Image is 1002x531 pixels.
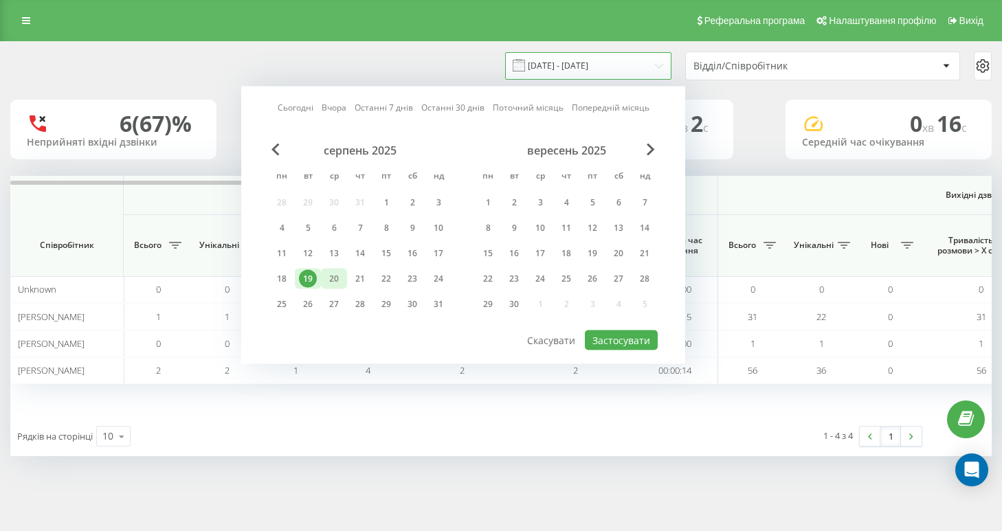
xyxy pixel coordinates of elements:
div: Відділ/Співробітник [693,60,858,72]
div: сб 13 вер 2025 р. [605,218,632,238]
div: 8 [479,219,497,237]
div: пн 22 вер 2025 р. [475,269,501,289]
div: Неприйняті вхідні дзвінки [27,137,200,148]
span: Нові [862,240,897,251]
abbr: середа [324,167,344,188]
span: Next Month [647,144,655,156]
a: Останні 7 днів [355,101,413,114]
div: 24 [531,270,549,288]
div: 2 [505,194,523,212]
div: 13 [610,219,627,237]
div: нд 3 серп 2025 р. [425,192,452,213]
abbr: п’ятниця [376,167,397,188]
div: чт 18 вер 2025 р. [553,243,579,264]
div: 14 [351,245,369,262]
div: вересень 2025 [475,144,658,157]
div: 9 [505,219,523,237]
div: пт 1 серп 2025 р. [373,192,399,213]
div: 19 [299,270,317,288]
div: 20 [325,270,343,288]
span: 0 [910,109,937,138]
span: 2 [460,364,465,376]
abbr: неділя [634,167,655,188]
abbr: понеділок [271,167,292,188]
div: сб 6 вер 2025 р. [605,192,632,213]
div: вт 9 вер 2025 р. [501,218,527,238]
div: 27 [325,295,343,313]
div: 7 [636,194,654,212]
div: пн 8 вер 2025 р. [475,218,501,238]
span: 56 [977,364,986,376]
a: Вчора [322,101,346,114]
div: 1 - 4 з 4 [823,429,853,442]
div: ср 24 вер 2025 р. [527,269,553,289]
div: чт 28 серп 2025 р. [347,294,373,315]
div: нд 7 вер 2025 р. [632,192,658,213]
div: 16 [505,245,523,262]
div: 4 [273,219,291,237]
span: Унікальні [794,240,834,251]
div: пт 8 серп 2025 р. [373,218,399,238]
span: 0 [888,310,893,323]
div: сб 9 серп 2025 р. [399,218,425,238]
div: 11 [557,219,575,237]
div: пн 1 вер 2025 р. [475,192,501,213]
div: 13 [325,245,343,262]
span: c [961,120,967,135]
abbr: вівторок [298,167,318,188]
td: 00:00:14 [632,357,718,384]
div: нд 17 серп 2025 р. [425,243,452,264]
span: Співробітник [22,240,111,251]
div: ср 10 вер 2025 р. [527,218,553,238]
div: сб 23 серп 2025 р. [399,269,425,289]
span: 31 [977,310,986,323]
div: нд 21 вер 2025 р. [632,243,658,264]
div: сб 27 вер 2025 р. [605,269,632,289]
div: 23 [505,270,523,288]
div: чт 4 вер 2025 р. [553,192,579,213]
div: 29 [377,295,395,313]
div: нд 31 серп 2025 р. [425,294,452,315]
abbr: середа [530,167,550,188]
div: нд 24 серп 2025 р. [425,269,452,289]
button: Скасувати [520,330,583,350]
div: 27 [610,270,627,288]
div: чт 7 серп 2025 р. [347,218,373,238]
div: сб 30 серп 2025 р. [399,294,425,315]
span: Unknown [18,283,56,295]
div: 31 [430,295,447,313]
span: Реферальна програма [704,15,805,26]
div: 30 [403,295,421,313]
span: 0 [888,283,893,295]
div: ср 17 вер 2025 р. [527,243,553,264]
div: 25 [273,295,291,313]
a: Поточний місяць [493,101,564,114]
span: 36 [816,364,826,376]
a: Останні 30 днів [421,101,485,114]
div: вт 26 серп 2025 р. [295,294,321,315]
div: пт 22 серп 2025 р. [373,269,399,289]
div: 14 [636,219,654,237]
span: 2 [156,364,161,376]
span: 0 [156,283,161,295]
span: 1 [979,337,983,350]
div: 1 [377,194,395,212]
span: 56 [748,364,757,376]
div: ср 27 серп 2025 р. [321,294,347,315]
div: серпень 2025 [269,144,452,157]
span: 2 [225,364,230,376]
div: 3 [531,194,549,212]
div: пн 18 серп 2025 р. [269,269,295,289]
abbr: понеділок [478,167,498,188]
span: 0 [750,283,755,295]
span: 0 [156,337,161,350]
abbr: вівторок [504,167,524,188]
div: 9 [403,219,421,237]
a: Сьогодні [278,101,313,114]
abbr: субота [608,167,629,188]
span: [PERSON_NAME] [18,310,85,323]
span: 1 [750,337,755,350]
div: вт 12 серп 2025 р. [295,243,321,264]
div: пт 5 вер 2025 р. [579,192,605,213]
span: 0 [979,283,983,295]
